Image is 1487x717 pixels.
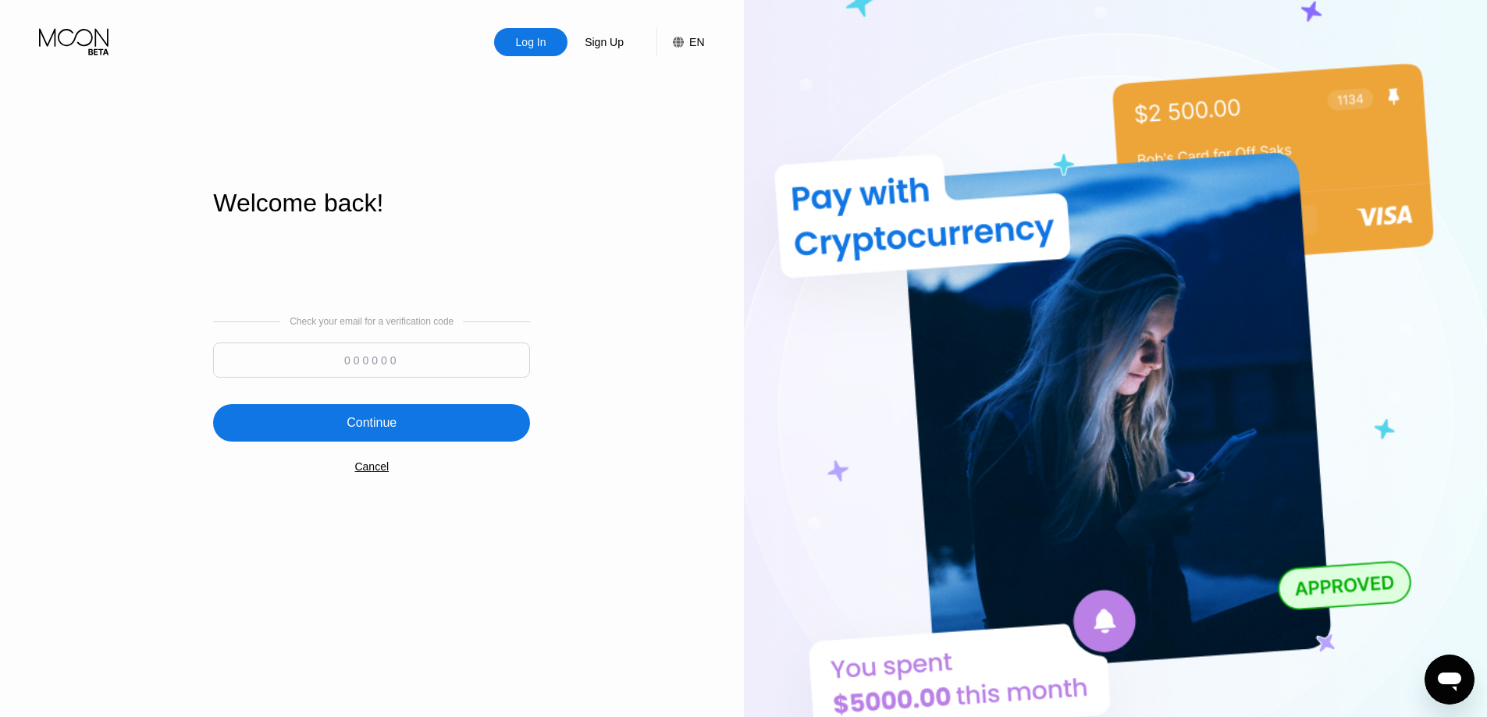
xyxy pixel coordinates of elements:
[290,316,454,327] div: Check your email for a verification code
[213,189,530,218] div: Welcome back!
[656,28,704,56] div: EN
[354,460,389,473] div: Cancel
[583,34,625,50] div: Sign Up
[689,36,704,48] div: EN
[494,28,567,56] div: Log In
[213,343,530,378] input: 000000
[347,415,397,431] div: Continue
[514,34,548,50] div: Log In
[1425,655,1475,705] iframe: Button to launch messaging window
[567,28,641,56] div: Sign Up
[213,404,530,442] div: Continue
